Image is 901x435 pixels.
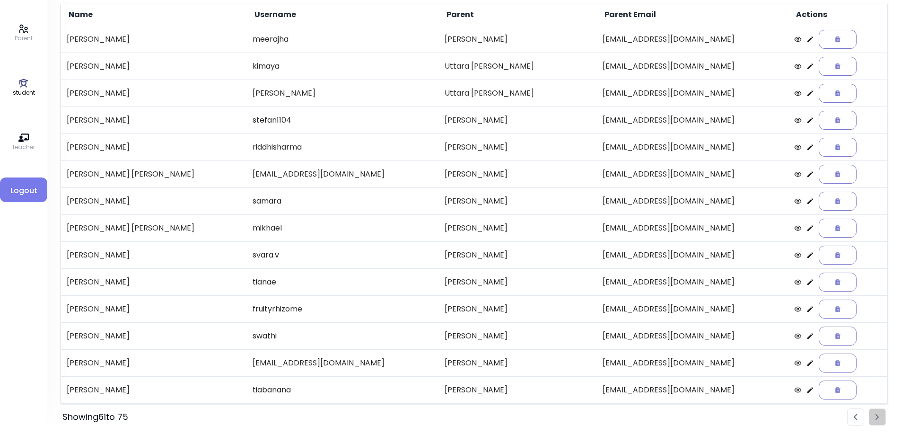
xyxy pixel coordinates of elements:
td: [PERSON_NAME] [61,322,247,349]
a: teacher [13,133,35,151]
td: [EMAIL_ADDRESS][DOMAIN_NAME] [597,295,788,322]
td: tiabanana [247,376,438,404]
td: [EMAIL_ADDRESS][DOMAIN_NAME] [247,349,438,376]
p: Parent [15,34,33,43]
span: Name [67,9,93,20]
td: fruityrhizome [247,295,438,322]
a: Parent [15,24,33,43]
td: [PERSON_NAME] [439,26,597,53]
td: swathi [247,322,438,349]
td: [PERSON_NAME] [439,268,597,295]
td: [PERSON_NAME] [439,107,597,133]
td: [PERSON_NAME] [439,349,597,376]
td: [EMAIL_ADDRESS][DOMAIN_NAME] [597,322,788,349]
td: [PERSON_NAME] [61,187,247,214]
span: Parent Email [603,9,656,20]
td: tianae [247,268,438,295]
td: kimaya [247,53,438,80]
a: student [13,78,35,97]
td: [PERSON_NAME] [247,80,438,107]
td: [PERSON_NAME] [61,107,247,133]
td: [EMAIL_ADDRESS][DOMAIN_NAME] [247,160,438,187]
td: svara.v [247,241,438,268]
td: [PERSON_NAME] [439,295,597,322]
td: Uttara [PERSON_NAME] [439,53,597,80]
td: stefan1104 [247,107,438,133]
td: [PERSON_NAME] [61,53,247,80]
td: meerajha [247,26,438,53]
td: [PERSON_NAME] [439,376,597,404]
ul: Pagination [847,408,886,426]
td: [EMAIL_ADDRESS][DOMAIN_NAME] [597,160,788,187]
td: [PERSON_NAME] [439,187,597,214]
td: [EMAIL_ADDRESS][DOMAIN_NAME] [597,268,788,295]
td: [EMAIL_ADDRESS][DOMAIN_NAME] [597,26,788,53]
td: [PERSON_NAME] [61,376,247,404]
td: [EMAIL_ADDRESS][DOMAIN_NAME] [597,349,788,376]
td: [PERSON_NAME] [61,133,247,160]
p: student [13,89,35,97]
td: [PERSON_NAME] [439,241,597,268]
td: [PERSON_NAME] [PERSON_NAME] [61,160,247,187]
td: [EMAIL_ADDRESS][DOMAIN_NAME] [597,107,788,133]
td: [PERSON_NAME] [61,349,247,376]
p: teacher [13,143,35,151]
td: Uttara [PERSON_NAME] [439,80,597,107]
td: [PERSON_NAME] [439,214,597,241]
td: [EMAIL_ADDRESS][DOMAIN_NAME] [597,80,788,107]
img: leftarrow.svg [854,414,857,420]
td: [PERSON_NAME] [61,26,247,53]
td: [EMAIL_ADDRESS][DOMAIN_NAME] [597,133,788,160]
td: [PERSON_NAME] [PERSON_NAME] [61,214,247,241]
td: mikhael [247,214,438,241]
td: [PERSON_NAME] [439,160,597,187]
td: [EMAIL_ADDRESS][DOMAIN_NAME] [597,53,788,80]
div: Showing 61 to 75 [62,410,128,424]
span: Parent [445,9,474,20]
td: [PERSON_NAME] [61,295,247,322]
td: [EMAIL_ADDRESS][DOMAIN_NAME] [597,187,788,214]
td: [PERSON_NAME] [61,80,247,107]
span: Logout [8,185,40,196]
td: [EMAIL_ADDRESS][DOMAIN_NAME] [597,376,788,404]
span: Username [253,9,296,20]
td: samara [247,187,438,214]
td: [EMAIL_ADDRESS][DOMAIN_NAME] [597,241,788,268]
span: Actions [794,9,827,20]
td: [EMAIL_ADDRESS][DOMAIN_NAME] [597,214,788,241]
td: [PERSON_NAME] [439,322,597,349]
td: [PERSON_NAME] [61,268,247,295]
td: [PERSON_NAME] [61,241,247,268]
td: riddhisharma [247,133,438,160]
td: [PERSON_NAME] [439,133,597,160]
